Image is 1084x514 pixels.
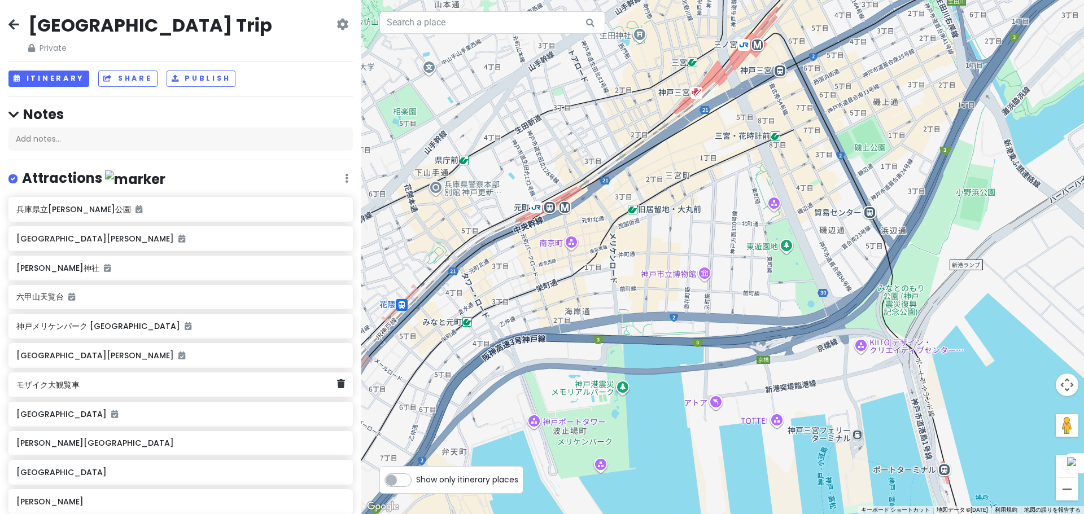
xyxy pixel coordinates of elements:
[28,42,272,54] span: Private
[364,499,401,514] img: Google
[98,71,157,87] button: Share
[167,71,236,87] button: Publish
[16,409,344,419] h6: [GEOGRAPHIC_DATA]
[416,473,518,486] span: Show only itinerary places
[16,321,344,331] h6: 神戸メリケンパーク [GEOGRAPHIC_DATA]
[364,499,401,514] a: Google マップでこの地域を開きます（新しいウィンドウが開きます）
[937,507,988,513] span: 地図データ ©[DATE]
[1056,478,1078,500] button: ズームアウト
[105,170,165,188] img: marker
[16,467,344,477] h6: [GEOGRAPHIC_DATA]
[8,106,353,123] h4: Notes
[1056,455,1078,477] button: ズームイン
[68,293,75,301] i: Added to itinerary
[705,385,729,410] div: アトア
[1024,507,1081,513] a: 地図の誤りを報告する
[185,322,191,330] i: Added to itinerary
[337,377,345,392] a: Delete place
[16,263,344,273] h6: [PERSON_NAME]神社
[16,497,344,507] h6: [PERSON_NAME]
[135,205,142,213] i: Added to itinerary
[995,507,1017,513] a: 利用規約（新しいタブで開きます）
[8,71,89,87] button: Itinerary
[16,234,344,244] h6: [GEOGRAPHIC_DATA][PERSON_NAME]
[8,128,353,151] div: Add notes...
[178,352,185,359] i: Added to itinerary
[1056,374,1078,396] button: 地図のカメラ コントロール
[688,238,713,263] div: オリエンタルホテル 神戸 ブライダルサロン
[1056,414,1078,437] button: 地図上にペグマンをドロップして、ストリートビューを開きます
[104,264,111,272] i: Added to itinerary
[16,380,336,390] h6: モザイク大観覧車
[111,410,118,418] i: Added to itinerary
[379,11,605,34] input: Search a place
[628,18,653,43] div: 生田神社
[16,204,344,214] h6: 兵庫県立[PERSON_NAME]公園
[16,438,344,448] h6: [PERSON_NAME][GEOGRAPHIC_DATA]
[16,350,344,361] h6: [GEOGRAPHIC_DATA][PERSON_NAME]
[22,169,165,188] h4: Attractions
[16,292,344,302] h6: 六甲山天覧台
[861,506,930,514] button: キーボード ショートカット
[28,14,272,37] h2: [GEOGRAPHIC_DATA] Trip
[178,235,185,243] i: Added to itinerary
